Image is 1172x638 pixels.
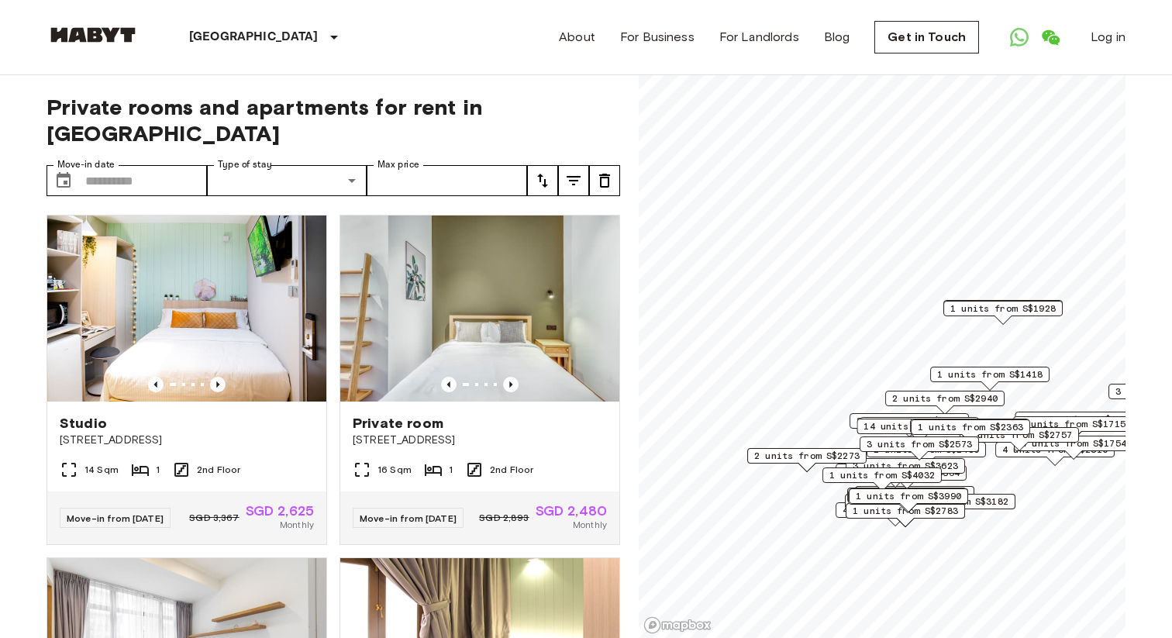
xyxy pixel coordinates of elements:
[885,391,1005,415] div: Map marker
[930,367,1050,391] div: Map marker
[479,511,529,525] span: SGD 2,893
[441,377,457,392] button: Previous image
[747,448,867,472] div: Map marker
[836,502,955,526] div: Map marker
[1015,412,1139,436] div: Map marker
[824,28,850,47] a: Blog
[197,463,240,477] span: 2nd Floor
[850,413,969,437] div: Map marker
[246,504,314,518] span: SGD 2,625
[892,391,998,405] span: 2 units from S$2940
[857,419,981,443] div: Map marker
[559,28,595,47] a: About
[937,367,1043,381] span: 1 units from S$1418
[47,27,140,43] img: Habyt
[340,216,619,402] img: Marketing picture of unit SG-01-021-008-01
[867,437,972,451] span: 3 units from S$2573
[843,503,948,517] span: 4 units from S$1680
[1020,417,1125,431] span: 1 units from S$1715
[189,511,239,525] span: SGD 3,367
[950,302,1056,316] span: 1 units from S$1928
[280,518,314,532] span: Monthly
[855,486,974,510] div: Map marker
[527,165,558,196] button: tune
[558,165,589,196] button: tune
[589,165,620,196] button: tune
[903,495,1008,509] span: 1 units from S$3182
[867,442,986,466] div: Map marker
[1022,412,1132,426] span: 17 units from S$1480
[856,489,961,503] span: 1 units from S$3990
[60,433,314,448] span: [STREET_ADDRESS]
[1091,28,1125,47] a: Log in
[1013,416,1132,440] div: Map marker
[84,463,119,477] span: 14 Sqm
[340,215,620,545] a: Marketing picture of unit SG-01-021-008-01Previous imagePrevious imagePrivate room[STREET_ADDRESS...
[47,94,620,147] span: Private rooms and apartments for rent in [GEOGRAPHIC_DATA]
[503,377,519,392] button: Previous image
[995,442,1115,466] div: Map marker
[967,428,1072,442] span: 2 units from S$2757
[643,616,712,634] a: Mapbox logo
[377,158,419,171] label: Max price
[754,449,860,463] span: 2 units from S$2273
[1035,22,1066,53] a: Open WeChat
[918,420,1023,434] span: 1 units from S$2363
[943,301,1063,325] div: Map marker
[849,488,968,512] div: Map marker
[846,458,965,482] div: Map marker
[719,28,799,47] a: For Landlords
[847,465,967,489] div: Map marker
[353,414,443,433] span: Private room
[218,158,272,171] label: Type of stay
[48,165,79,196] button: Choose date
[47,216,326,402] img: Marketing picture of unit SG-01-111-002-001
[943,300,1063,324] div: Map marker
[189,28,319,47] p: [GEOGRAPHIC_DATA]
[67,512,164,524] span: Move-in from [DATE]
[845,494,964,518] div: Map marker
[829,468,935,482] span: 1 units from S$4032
[156,463,160,477] span: 1
[210,377,226,392] button: Previous image
[620,28,695,47] a: For Business
[377,463,412,477] span: 16 Sqm
[874,21,979,53] a: Get in Touch
[846,503,965,527] div: Map marker
[848,489,967,513] div: Map marker
[910,419,1029,443] div: Map marker
[867,418,972,432] span: 3 units from S$3024
[860,417,979,441] div: Map marker
[47,215,327,545] a: Marketing picture of unit SG-01-111-002-001Previous imagePrevious imageStudio[STREET_ADDRESS]14 S...
[960,427,1079,451] div: Map marker
[847,488,967,512] div: Map marker
[857,414,962,428] span: 3 units from S$1764
[896,494,1015,518] div: Map marker
[863,419,974,433] span: 14 units from S$2348
[148,377,164,392] button: Previous image
[860,436,979,460] div: Map marker
[360,512,457,524] span: Move-in from [DATE]
[573,518,607,532] span: Monthly
[1004,22,1035,53] a: Open WhatsApp
[57,158,115,171] label: Move-in date
[490,463,533,477] span: 2nd Floor
[911,419,1030,443] div: Map marker
[862,487,967,501] span: 1 units from S$3600
[536,504,607,518] span: SGD 2,480
[60,414,107,433] span: Studio
[353,433,607,448] span: [STREET_ADDRESS]
[853,459,958,473] span: 3 units from S$3623
[822,467,942,491] div: Map marker
[449,463,453,477] span: 1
